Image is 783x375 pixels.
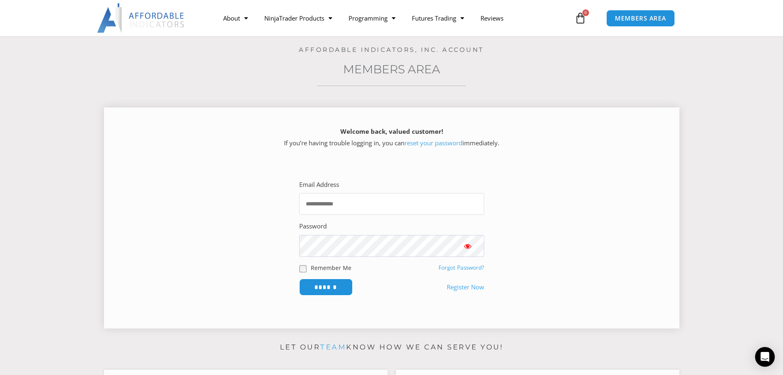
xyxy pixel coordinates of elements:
[606,10,675,27] a: MEMBERS AREA
[104,341,679,354] p: Let our know how we can serve you!
[340,127,443,135] strong: Welcome back, valued customer!
[320,343,346,351] a: team
[343,62,440,76] a: Members Area
[615,15,666,21] span: MEMBERS AREA
[299,46,484,54] a: Affordable Indicators, Inc. Account
[472,9,512,28] a: Reviews
[755,347,775,367] div: Open Intercom Messenger
[215,9,573,28] nav: Menu
[256,9,340,28] a: NinjaTrader Products
[439,264,484,271] a: Forgot Password?
[215,9,256,28] a: About
[404,139,462,147] a: reset your password
[562,6,598,30] a: 0
[118,126,665,149] p: If you’re having trouble logging in, you can immediately.
[97,3,185,33] img: LogoAI | Affordable Indicators – NinjaTrader
[299,221,327,232] label: Password
[582,9,589,16] span: 0
[447,282,484,293] a: Register Now
[340,9,404,28] a: Programming
[404,9,472,28] a: Futures Trading
[451,235,484,257] button: Show password
[311,263,351,272] label: Remember Me
[299,179,339,191] label: Email Address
